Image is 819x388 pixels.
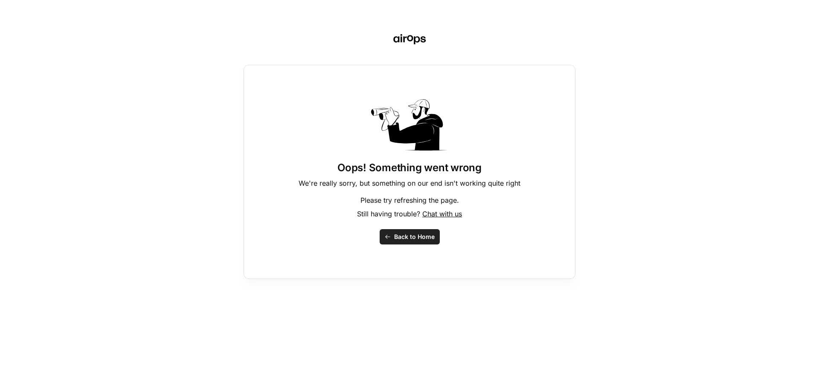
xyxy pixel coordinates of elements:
span: Back to Home [394,233,435,241]
span: Chat with us [422,210,462,218]
p: We're really sorry, but something on our end isn't working quite right [299,178,520,188]
p: Still having trouble? [357,209,462,219]
p: Please try refreshing the page. [360,195,459,205]
button: Back to Home [380,229,440,244]
h1: Oops! Something went wrong [337,161,482,175]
